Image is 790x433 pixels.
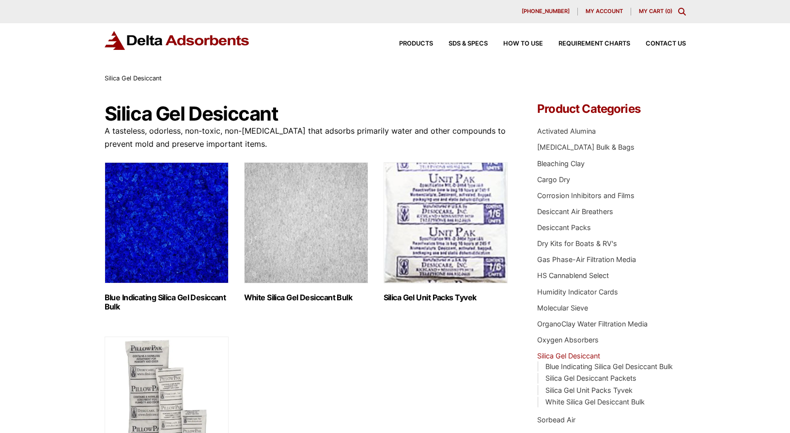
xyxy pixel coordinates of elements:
[384,162,508,283] img: Silica Gel Unit Packs Tyvek
[537,159,585,168] a: Bleaching Clay
[578,8,631,15] a: My account
[244,293,368,302] h2: White Silica Gel Desiccant Bulk
[545,374,636,382] a: Silica Gel Desiccant Packets
[433,41,488,47] a: SDS & SPECS
[678,8,686,15] div: Toggle Modal Content
[537,191,635,200] a: Corrosion Inhibitors and Films
[244,162,368,302] a: Visit product category White Silica Gel Desiccant Bulk
[537,175,570,184] a: Cargo Dry
[537,416,575,424] a: Sorbead Air
[537,352,600,360] a: Silica Gel Desiccant
[105,162,229,311] a: Visit product category Blue Indicating Silica Gel Desiccant Bulk
[537,143,635,151] a: [MEDICAL_DATA] Bulk & Bags
[639,8,672,15] a: My Cart (0)
[105,103,509,124] h1: Silica Gel Desiccant
[537,223,591,232] a: Desiccant Packs
[537,239,617,247] a: Dry Kits for Boats & RV's
[105,75,162,82] span: Silica Gel Desiccant
[630,41,686,47] a: Contact Us
[105,293,229,311] h2: Blue Indicating Silica Gel Desiccant Bulk
[105,31,250,50] img: Delta Adsorbents
[522,9,570,14] span: [PHONE_NUMBER]
[545,398,645,406] a: White Silica Gel Desiccant Bulk
[558,41,630,47] span: Requirement Charts
[667,8,670,15] span: 0
[545,362,673,371] a: Blue Indicating Silica Gel Desiccant Bulk
[537,127,596,135] a: Activated Alumina
[488,41,543,47] a: How to Use
[449,41,488,47] span: SDS & SPECS
[384,293,508,302] h2: Silica Gel Unit Packs Tyvek
[514,8,578,15] a: [PHONE_NUMBER]
[384,162,508,302] a: Visit product category Silica Gel Unit Packs Tyvek
[384,41,433,47] a: Products
[543,41,630,47] a: Requirement Charts
[537,271,609,279] a: HS Cannablend Select
[105,162,229,283] img: Blue Indicating Silica Gel Desiccant Bulk
[105,124,509,151] p: A tasteless, odorless, non-toxic, non-[MEDICAL_DATA] that adsorbs primarily water and other compo...
[537,255,636,263] a: Gas Phase-Air Filtration Media
[646,41,686,47] span: Contact Us
[503,41,543,47] span: How to Use
[537,288,618,296] a: Humidity Indicator Cards
[537,207,613,216] a: Desiccant Air Breathers
[537,103,685,115] h4: Product Categories
[537,320,648,328] a: OrganoClay Water Filtration Media
[244,162,368,283] img: White Silica Gel Desiccant Bulk
[537,304,588,312] a: Molecular Sieve
[399,41,433,47] span: Products
[586,9,623,14] span: My account
[545,386,633,394] a: Silica Gel Unit Packs Tyvek
[537,336,599,344] a: Oxygen Absorbers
